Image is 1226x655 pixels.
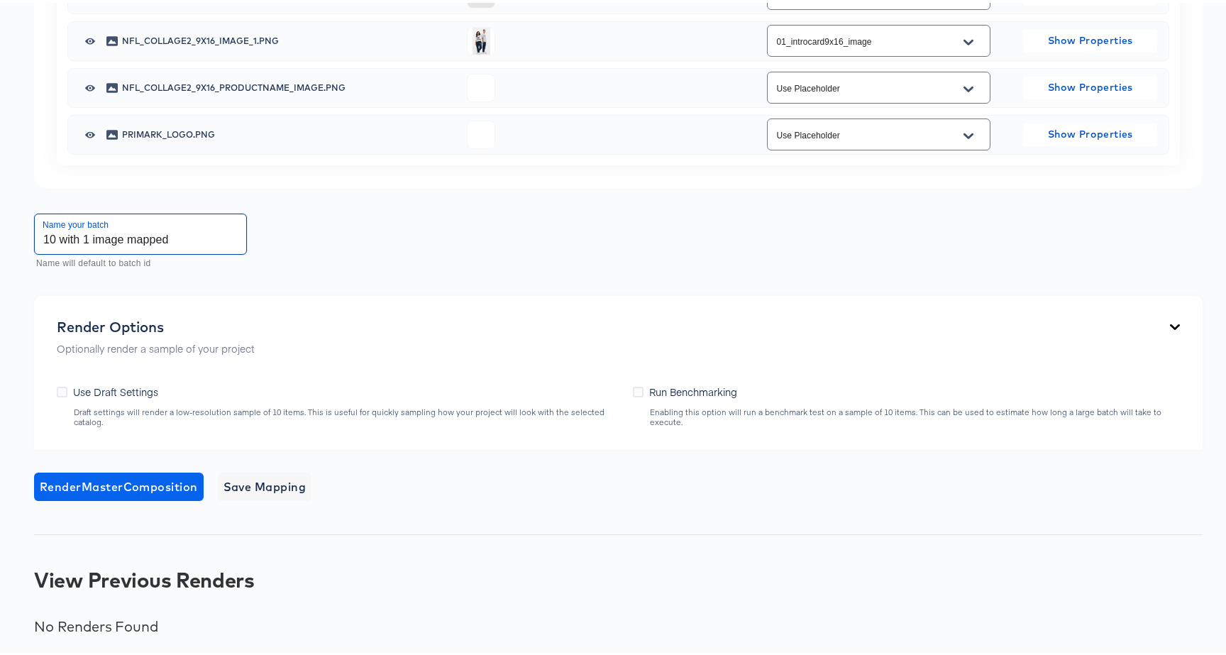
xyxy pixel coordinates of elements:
[122,81,456,89] span: nfl_collage2_9x16_productname_image.png
[1023,74,1157,97] button: Show Properties
[649,382,737,396] span: Run Benchmarking
[1023,121,1157,143] button: Show Properties
[958,122,979,145] button: Open
[1029,76,1152,94] span: Show Properties
[57,338,255,353] p: Optionally render a sample of your project
[958,75,979,98] button: Open
[34,615,1203,632] div: No Renders Found
[1023,27,1157,50] button: Show Properties
[34,566,1203,588] div: View Previous Renders
[73,404,619,424] div: Draft settings will render a low-resolution sample of 10 items. This is useful for quickly sampli...
[223,474,306,494] span: Save Mapping
[649,404,1180,424] div: Enabling this option will run a benchmark test on a sample of 10 items. This can be used to estim...
[1029,29,1152,47] span: Show Properties
[57,316,255,333] div: Render Options
[36,254,237,268] p: Name will default to batch id
[122,128,456,136] span: primark_logo.png
[958,28,979,51] button: Open
[218,470,312,498] button: Save Mapping
[73,382,158,396] span: Use Draft Settings
[40,474,198,494] span: Render Master Composition
[34,470,204,498] button: RenderMasterComposition
[122,34,456,43] span: nfl_collage2_9x16_image_1.png
[1029,123,1152,141] span: Show Properties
